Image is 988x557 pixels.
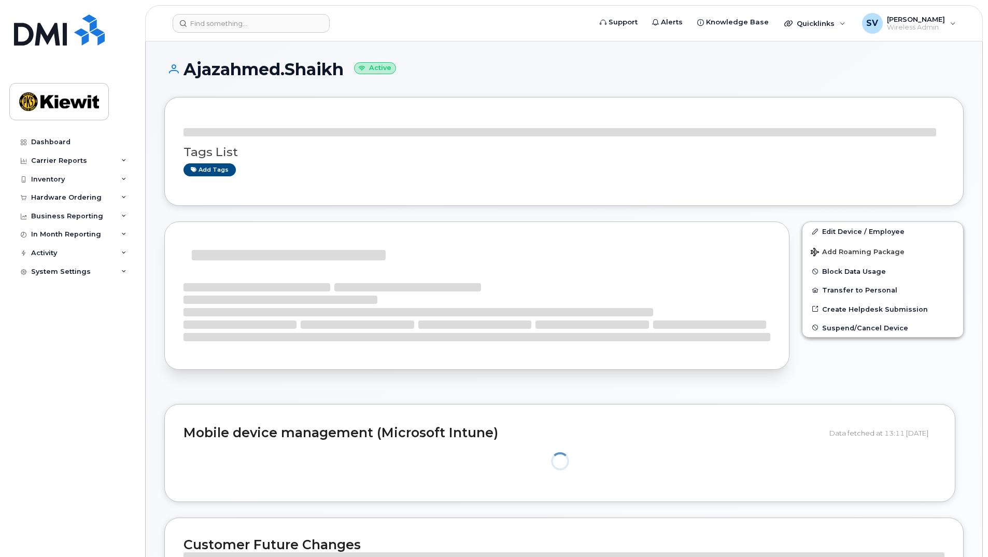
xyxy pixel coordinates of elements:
span: Add Roaming Package [811,248,905,258]
h2: Mobile device management (Microsoft Intune) [184,426,822,440]
h3: Tags List [184,146,944,159]
small: Active [354,62,396,74]
button: Transfer to Personal [802,281,963,299]
h2: Customer Future Changes [184,537,944,552]
a: Create Helpdesk Submission [802,300,963,318]
a: Edit Device / Employee [802,222,963,241]
a: Add tags [184,163,236,176]
button: Block Data Usage [802,262,963,281]
button: Add Roaming Package [802,241,963,262]
button: Suspend/Cancel Device [802,318,963,337]
h1: Ajazahmed.Shaikh [164,60,964,78]
div: Data fetched at 13:11 [DATE] [829,423,936,443]
span: Suspend/Cancel Device [822,324,908,331]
